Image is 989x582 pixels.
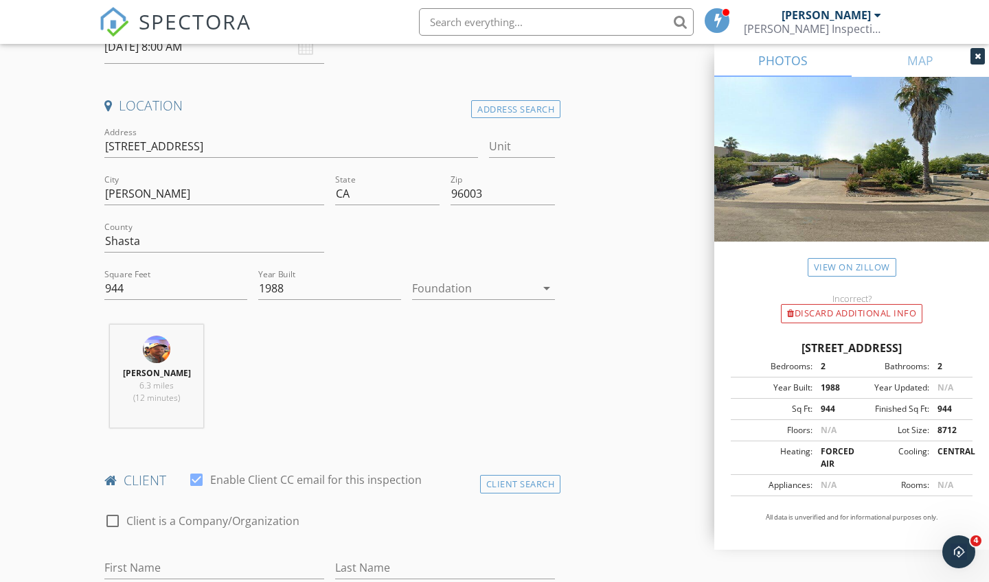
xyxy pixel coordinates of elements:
iframe: Intercom live chat [942,535,975,568]
span: N/A [821,479,837,491]
a: MAP [852,44,989,77]
img: streetview [714,77,989,275]
div: CENTRAL [929,445,968,470]
div: 2 [929,360,968,373]
p: All data is unverified and for informational purposes only. [731,513,973,522]
a: SPECTORA [99,19,251,47]
h4: client [104,472,555,489]
div: Rooms: [852,479,929,491]
span: N/A [937,479,953,491]
div: 2 [812,360,852,373]
div: Bathrooms: [852,360,929,373]
div: Sq Ft: [735,403,812,415]
div: Floors: [735,424,812,436]
div: Heating: [735,445,812,470]
img: img_0961.png [143,336,170,363]
div: Bedrooms: [735,360,812,373]
div: Year Built: [735,382,812,394]
span: (12 minutes) [133,392,180,404]
div: 8712 [929,424,968,436]
div: Lot Size: [852,424,929,436]
div: 944 [812,403,852,415]
input: Search everything... [419,8,694,36]
div: Cooling: [852,445,929,470]
a: PHOTOS [714,44,852,77]
div: Finished Sq Ft: [852,403,929,415]
div: Incorrect? [714,293,989,304]
strong: [PERSON_NAME] [123,367,191,379]
div: 1988 [812,382,852,394]
span: 6.3 miles [139,380,174,391]
div: Quigley Inspection Services [744,22,881,36]
div: FORCED AIR [812,445,852,470]
span: SPECTORA [139,7,251,36]
i: arrow_drop_down [538,280,555,296]
div: [PERSON_NAME] [782,8,871,22]
span: N/A [821,424,837,436]
div: [STREET_ADDRESS] [731,340,973,356]
label: Enable Client CC email for this inspection [210,473,422,487]
label: Client is a Company/Organization [126,514,299,528]
div: Appliances: [735,479,812,491]
div: Year Updated: [852,382,929,394]
a: View on Zillow [808,258,896,277]
div: 944 [929,403,968,415]
span: N/A [937,382,953,393]
div: Discard Additional info [781,304,922,323]
h4: Location [104,97,555,115]
div: Client Search [480,475,561,493]
div: Address Search [471,100,560,119]
span: 4 [970,535,981,546]
img: The Best Home Inspection Software - Spectora [99,7,129,37]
